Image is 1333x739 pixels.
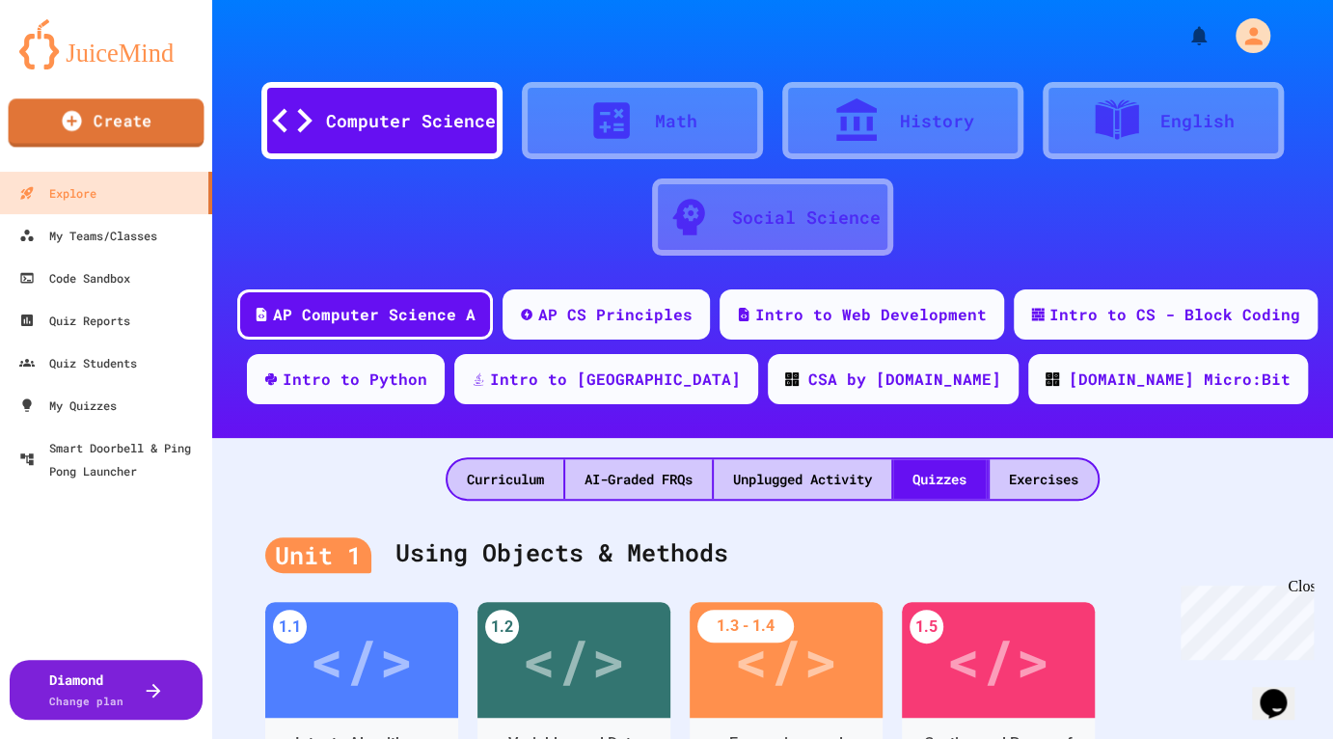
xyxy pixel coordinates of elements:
div: </> [522,616,626,703]
div: Using Objects & Methods [265,515,1280,592]
div: Quiz Students [19,351,137,374]
div: AI-Graded FRQs [565,459,712,499]
iframe: chat widget [1173,578,1314,660]
div: Code Sandbox [19,266,130,289]
div: English [1160,108,1235,134]
div: Computer Science [326,108,496,134]
div: Exercises [990,459,1098,499]
div: My Quizzes [19,394,117,417]
div: 1.2 [485,610,519,643]
a: Create [9,98,204,147]
div: </> [734,616,838,703]
div: </> [946,616,1050,703]
div: My Teams/Classes [19,224,157,247]
div: Unit 1 [265,537,371,574]
img: CODE_logo_RGB.png [1046,372,1059,386]
div: Math [655,108,697,134]
img: CODE_logo_RGB.png [785,372,799,386]
span: Change plan [49,694,123,708]
div: Intro to Python [283,368,427,391]
div: CSA by [DOMAIN_NAME] [808,368,1001,391]
div: Chat with us now!Close [8,8,133,123]
div: Social Science [732,205,881,231]
div: 1.1 [273,610,307,643]
div: Curriculum [448,459,563,499]
div: 1.3 - 1.4 [697,610,794,643]
div: My Notifications [1152,19,1215,52]
img: logo-orange.svg [19,19,193,69]
div: Explore [19,181,96,205]
div: My Account [1215,14,1275,58]
div: 1.5 [910,610,943,643]
div: AP Computer Science A [273,303,476,326]
div: Smart Doorbell & Ping Pong Launcher [19,436,204,482]
div: Intro to [GEOGRAPHIC_DATA] [490,368,741,391]
div: Quizzes [893,459,986,499]
div: History [900,108,974,134]
button: DiamondChange plan [10,660,203,720]
iframe: chat widget [1252,662,1314,720]
div: [DOMAIN_NAME] Micro:Bit [1069,368,1291,391]
div: Diamond [49,670,123,710]
div: AP CS Principles [538,303,693,326]
div: Quiz Reports [19,309,130,332]
div: </> [310,616,414,703]
div: Intro to Web Development [755,303,987,326]
div: Unplugged Activity [714,459,891,499]
div: Intro to CS - Block Coding [1049,303,1300,326]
